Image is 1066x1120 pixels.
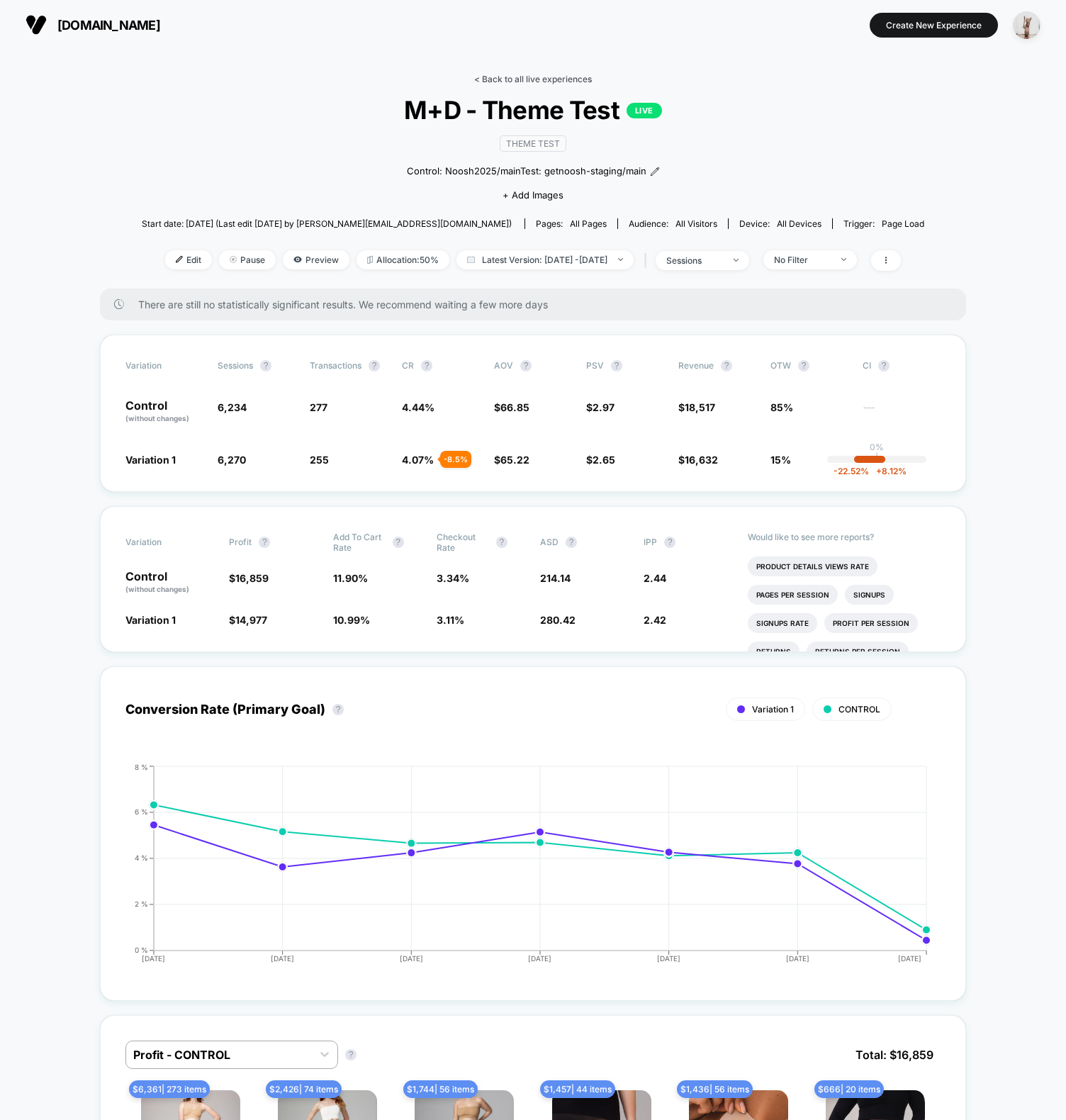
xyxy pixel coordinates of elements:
[540,537,559,547] span: ASD
[898,954,921,963] tspan: [DATE]
[641,250,656,271] span: |
[230,256,237,263] img: end
[882,218,924,229] span: Page Load
[845,585,894,605] li: Signups
[235,614,267,626] span: 14,977
[774,254,831,265] div: No Filter
[748,532,941,542] p: Would like to see more reports?
[824,613,918,633] li: Profit Per Session
[271,954,294,963] tspan: [DATE]
[721,360,732,371] button: ?
[798,360,809,371] button: ?
[369,360,380,371] button: ?
[129,1080,210,1098] span: $ 6,361 | 273 items
[393,537,404,548] button: ?
[770,360,848,371] span: OTW
[863,360,941,371] span: CI
[611,360,622,371] button: ?
[235,572,269,584] span: 16,859
[402,454,434,466] span: 4.07 %
[135,853,148,862] tspan: 4 %
[125,532,203,553] span: Variation
[503,189,563,201] span: + Add Images
[586,360,604,371] span: PSV
[437,572,469,584] span: 3.34 %
[421,360,432,371] button: ?
[748,585,838,605] li: Pages Per Session
[869,466,907,476] span: 8.12 %
[494,401,529,413] span: $
[26,14,47,35] img: Visually logo
[345,1049,357,1060] button: ?
[748,556,877,576] li: Product Details Views Rate
[540,1080,615,1098] span: $ 1,457 | 44 items
[520,360,532,371] button: ?
[878,360,890,371] button: ?
[843,218,924,229] div: Trigger:
[333,614,370,626] span: 10.99 %
[685,454,718,466] span: 16,632
[644,572,666,584] span: 2.44
[586,454,615,466] span: $
[529,954,552,963] tspan: [DATE]
[500,454,529,466] span: 65.22
[310,454,329,466] span: 255
[437,532,489,553] span: Checkout Rate
[875,452,878,463] p: |
[678,401,715,413] span: $
[400,954,423,963] tspan: [DATE]
[57,18,160,33] span: [DOMAIN_NAME]
[402,401,434,413] span: 4.44 %
[266,1080,342,1098] span: $ 2,426 | 74 items
[440,451,471,468] div: - 8.5 %
[685,401,715,413] span: 18,517
[138,298,938,310] span: There are still no statistically significant results. We recommend waiting a few more days
[407,164,646,179] span: Control: Noosh2025/mainTest: getnoosh-staging/main
[229,572,269,584] span: $
[125,360,203,371] span: Variation
[135,946,148,954] tspan: 0 %
[260,360,271,371] button: ?
[333,532,386,553] span: Add To Cart Rate
[540,614,576,626] span: 280.42
[566,537,577,548] button: ?
[229,614,267,626] span: $
[848,1041,941,1069] span: Total: $ 16,859
[218,360,253,371] span: Sessions
[786,954,809,963] tspan: [DATE]
[838,704,880,715] span: CONTROL
[125,571,215,595] p: Control
[333,572,368,584] span: 11.90 %
[570,218,607,229] span: all pages
[807,642,909,661] li: Returns Per Session
[593,401,615,413] span: 2.97
[21,13,164,36] button: [DOMAIN_NAME]
[367,256,373,264] img: rebalance
[586,401,615,413] span: $
[870,442,884,452] p: 0%
[181,95,885,125] span: M+D - Theme Test
[834,466,869,476] span: -22.52 %
[219,250,276,269] span: Pause
[728,218,832,229] span: Device:
[142,954,165,963] tspan: [DATE]
[644,537,657,547] span: IPP
[500,401,529,413] span: 66.85
[677,1080,753,1098] span: $ 1,436 | 56 items
[664,537,675,548] button: ?
[876,466,882,476] span: +
[218,401,247,413] span: 6,234
[310,360,361,371] span: Transactions
[752,704,794,715] span: Variation 1
[748,613,817,633] li: Signups Rate
[218,454,246,466] span: 6,270
[474,74,592,84] a: < Back to all live experiences
[456,250,634,269] span: Latest Version: [DATE] - [DATE]
[734,259,739,262] img: end
[496,537,507,548] button: ?
[142,218,512,229] span: Start date: [DATE] (Last edit [DATE] by [PERSON_NAME][EMAIL_ADDRESS][DOMAIN_NAME])
[111,763,926,975] div: CONVERSION_RATE
[357,250,449,269] span: Allocation: 50%
[770,454,791,466] span: 15%
[135,762,148,771] tspan: 8 %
